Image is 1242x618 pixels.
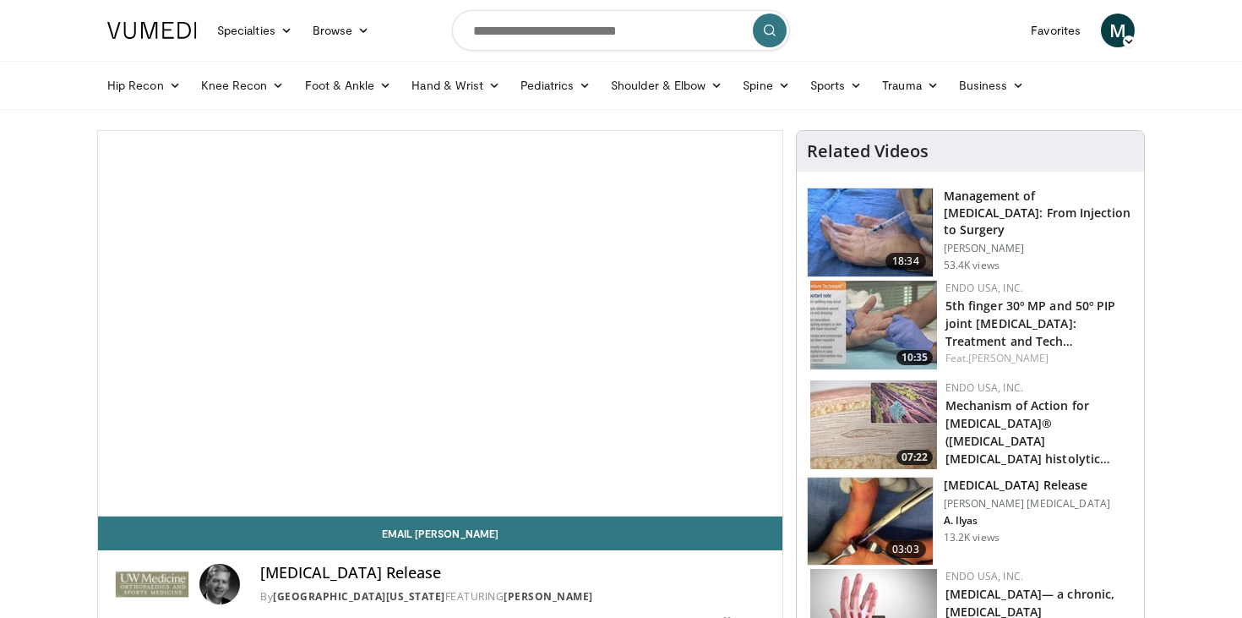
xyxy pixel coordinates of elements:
img: 110489_0000_2.png.150x105_q85_crop-smart_upscale.jpg [808,189,933,276]
input: Search topics, interventions [452,10,790,51]
a: Endo USA, Inc. [945,281,1023,295]
a: Endo USA, Inc. [945,569,1023,583]
a: Specialties [207,14,302,47]
a: Spine [733,68,799,102]
img: 9a7f6d9b-8f8d-4cd1-ad66-b7e675c80458.150x105_q85_crop-smart_upscale.jpg [810,281,937,369]
p: 53.4K views [944,259,1000,272]
img: 4f28c07a-856f-4770-928d-01fbaac11ded.150x105_q85_crop-smart_upscale.jpg [810,380,937,469]
a: 07:22 [810,380,937,469]
h4: [MEDICAL_DATA] Release [260,564,769,582]
h4: Related Videos [807,141,929,161]
a: Trauma [872,68,949,102]
p: 13.2K views [944,531,1000,544]
div: By FEATURING [260,589,769,604]
a: Hand & Wrist [401,68,510,102]
span: 03:03 [885,541,926,558]
h3: [MEDICAL_DATA] Release [944,477,1110,494]
p: [PERSON_NAME] [MEDICAL_DATA] [944,497,1110,511]
a: Shoulder & Elbow [601,68,733,102]
p: [PERSON_NAME] [944,242,1134,255]
div: Feat. [945,351,1130,366]
span: 07:22 [896,450,933,465]
a: Hip Recon [97,68,191,102]
a: Endo USA, Inc. [945,380,1023,395]
a: 18:34 Management of [MEDICAL_DATA]: From Injection to Surgery [PERSON_NAME] 53.4K views [807,188,1134,277]
span: 18:34 [885,253,926,270]
a: M [1101,14,1135,47]
img: Avatar [199,564,240,604]
a: Favorites [1021,14,1091,47]
a: [GEOGRAPHIC_DATA][US_STATE] [273,589,445,604]
a: Email [PERSON_NAME] [98,517,782,550]
a: Foot & Ankle [295,68,402,102]
a: [PERSON_NAME] [504,589,593,604]
a: Pediatrics [510,68,601,102]
img: 035938b6-583e-43cc-b20f-818d33ea51fa.150x105_q85_crop-smart_upscale.jpg [808,478,933,566]
a: [PERSON_NAME] [968,351,1049,365]
a: Business [949,68,1035,102]
img: University of Washington [112,564,193,604]
p: A. Ilyas [944,514,1110,528]
a: Mechanism of Action for [MEDICAL_DATA]® ([MEDICAL_DATA] [MEDICAL_DATA] histolytic… [945,397,1111,467]
a: Knee Recon [191,68,295,102]
span: 10:35 [896,350,933,365]
a: Sports [800,68,873,102]
a: 5th finger 30º MP and 50º PIP joint [MEDICAL_DATA]: Treatment and Tech… [945,298,1116,349]
a: Browse [302,14,380,47]
img: VuMedi Logo [107,22,197,39]
a: 03:03 [MEDICAL_DATA] Release [PERSON_NAME] [MEDICAL_DATA] A. Ilyas 13.2K views [807,477,1134,566]
h3: Management of [MEDICAL_DATA]: From Injection to Surgery [944,188,1134,238]
video-js: Video Player [98,131,782,517]
a: 10:35 [810,281,937,369]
